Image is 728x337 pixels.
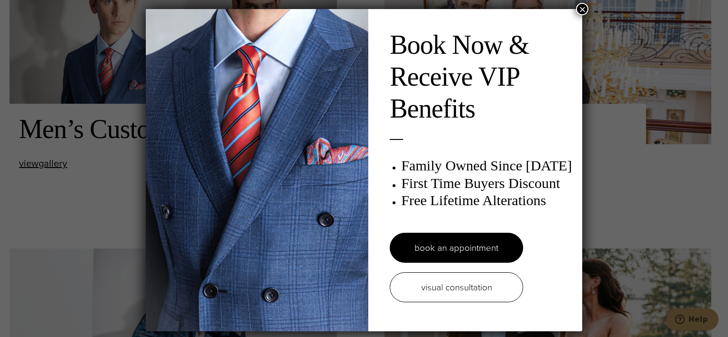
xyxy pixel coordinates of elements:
[390,233,523,263] a: book an appointment
[21,7,41,15] span: Help
[401,157,573,174] h3: Family Owned Since [DATE]
[390,272,523,302] a: visual consultation
[401,192,573,209] h3: Free Lifetime Alterations
[390,29,573,125] h2: Book Now & Receive VIP Benefits
[401,175,573,192] h3: First Time Buyers Discount
[576,3,588,15] button: Close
